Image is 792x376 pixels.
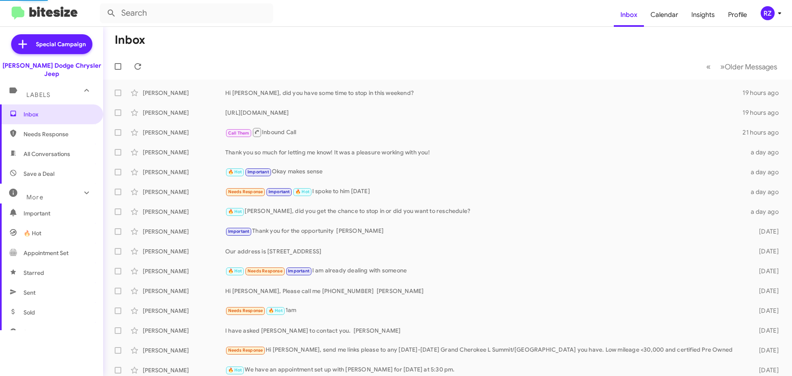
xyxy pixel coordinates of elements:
button: Previous [701,58,716,75]
div: 19 hours ago [742,89,785,97]
span: 🔥 Hot [24,229,41,237]
span: Inbox [24,110,94,118]
span: Starred [24,269,44,277]
div: [PERSON_NAME] [143,326,225,335]
div: Thank you so much for letting me know! It was a pleasure working with you! [225,148,746,156]
div: Okay makes sense [225,167,746,177]
span: 🔥 Hot [228,169,242,175]
div: [DATE] [746,307,785,315]
div: a day ago [746,168,785,176]
div: 21 hours ago [742,128,785,137]
span: Important [228,229,250,234]
nav: Page navigation example [702,58,782,75]
div: Our address is [STREET_ADDRESS] [225,247,746,255]
span: Sold Responded [24,328,67,336]
div: [PERSON_NAME] [143,188,225,196]
span: Important [247,169,269,175]
a: Inbox [614,3,644,27]
span: Appointment Set [24,249,68,257]
div: [PERSON_NAME] [143,109,225,117]
span: 🔥 Hot [295,189,309,194]
div: [PERSON_NAME] [143,366,225,374]
div: [DATE] [746,346,785,355]
span: Special Campaign [36,40,86,48]
span: Labels [26,91,50,99]
div: Inbound Call [225,127,742,137]
div: Thank you for the opportunity [PERSON_NAME] [225,227,746,236]
span: 🔥 Hot [228,209,242,214]
div: [PERSON_NAME] [143,89,225,97]
div: [PERSON_NAME] [143,346,225,355]
a: Profile [721,3,754,27]
div: [DATE] [746,287,785,295]
div: 19 hours ago [742,109,785,117]
span: Needs Response [228,308,263,313]
button: Next [715,58,782,75]
input: Search [100,3,273,23]
span: Call Them [228,130,250,136]
h1: Inbox [115,33,145,47]
span: 🔥 Hot [228,367,242,373]
span: Sold [24,308,35,317]
div: [PERSON_NAME] [143,227,225,236]
a: Special Campaign [11,34,92,54]
div: RZ [761,6,775,20]
span: Older Messages [725,62,777,71]
a: Insights [685,3,721,27]
span: Save a Deal [24,170,54,178]
span: 🔥 Hot [269,308,283,313]
div: Hi [PERSON_NAME], Please call me [PHONE_NUMBER] [PERSON_NAME] [225,287,746,295]
span: Needs Response [228,189,263,194]
span: Needs Response [24,130,94,138]
span: Important [288,268,309,274]
div: [DATE] [746,267,785,275]
div: I have asked [PERSON_NAME] to contact you. [PERSON_NAME] [225,326,746,335]
div: [URL][DOMAIN_NAME] [225,109,742,117]
div: a day ago [746,208,785,216]
div: [PERSON_NAME], did you get the chance to stop in or did you want to reschedule? [225,207,746,216]
div: [PERSON_NAME] [143,208,225,216]
div: [PERSON_NAME] [143,307,225,315]
div: [PERSON_NAME] [143,168,225,176]
div: [PERSON_NAME] [143,287,225,295]
span: All Conversations [24,150,70,158]
div: [PERSON_NAME] [143,267,225,275]
div: I spoke to him [DATE] [225,187,746,196]
div: We have an appointment set up with [PERSON_NAME] for [DATE] at 5:30 pm. [225,365,746,375]
div: I am already dealing with someone [225,266,746,276]
div: [PERSON_NAME] [143,247,225,255]
div: a day ago [746,148,785,156]
span: Important [269,189,290,194]
div: Hi [PERSON_NAME], did you have some time to stop in this weekend? [225,89,742,97]
a: Calendar [644,3,685,27]
div: [DATE] [746,227,785,236]
span: 🔥 Hot [228,268,242,274]
span: « [706,61,711,72]
div: [DATE] [746,366,785,374]
div: Hi [PERSON_NAME], send me links please to any [DATE]-[DATE] Grand Cherokee L Summit/[GEOGRAPHIC_D... [225,345,746,355]
span: Important [24,209,94,218]
div: a day ago [746,188,785,196]
span: Needs Response [247,268,283,274]
span: Needs Response [228,348,263,353]
div: [PERSON_NAME] [143,148,225,156]
div: [PERSON_NAME] [143,128,225,137]
div: [DATE] [746,247,785,255]
span: Sent [24,289,35,297]
button: RZ [754,6,783,20]
div: [DATE] [746,326,785,335]
div: 1am [225,306,746,315]
span: More [26,194,43,201]
span: » [720,61,725,72]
